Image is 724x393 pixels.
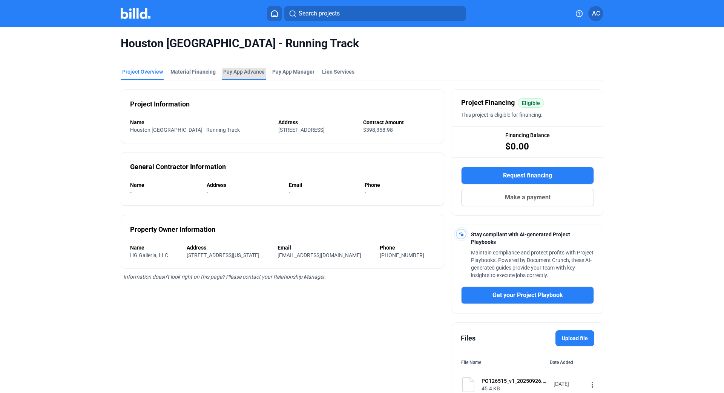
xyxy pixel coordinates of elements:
[550,359,594,366] div: Date Added
[471,231,570,245] span: Stay compliant with AI-generated Project Playbooks
[471,250,594,278] span: Maintain compliance and protect profits with Project Playbooks. Powered by Document Crunch, these...
[130,244,179,251] div: Name
[518,98,544,108] mat-chip: Eligible
[505,193,551,202] span: Make a payment
[130,224,215,235] div: Property Owner Information
[207,190,208,196] span: -
[278,244,372,251] div: Email
[365,190,366,196] span: -
[461,287,594,304] button: Get your Project Playbook
[130,99,190,109] div: Project Information
[278,119,356,126] div: Address
[363,127,393,133] span: $398,358.98
[482,385,549,392] div: 45.4 KB
[363,119,435,126] div: Contract Amount
[289,190,290,196] span: -
[187,252,259,258] span: [STREET_ADDRESS][US_STATE]
[130,190,132,196] span: -
[461,167,594,184] button: Request financing
[505,131,550,139] span: Financing Balance
[278,127,325,133] span: [STREET_ADDRESS]
[278,252,361,258] span: [EMAIL_ADDRESS][DOMAIN_NAME]
[223,68,265,76] div: Pay App Advance
[461,333,476,344] div: Files
[130,119,271,126] div: Name
[130,252,168,258] span: HG Galleria, LLC
[588,6,603,21] button: AC
[461,112,543,118] span: This project is eligible for financing.
[461,377,476,392] img: document
[130,127,240,133] span: Houston [GEOGRAPHIC_DATA] - Running Track
[170,68,216,76] div: Material Financing
[272,68,314,76] span: Pay App Manager
[365,181,435,189] div: Phone
[380,244,435,251] div: Phone
[461,97,515,108] span: Project Financing
[482,377,549,385] div: PO126515_v1_20250926.pdf
[284,6,466,21] button: Search projects
[592,9,600,18] span: AC
[121,8,150,19] img: Billd Company Logo
[130,162,226,172] div: General Contractor Information
[123,274,326,280] span: Information doesn’t look right on this page? Please contact your Relationship Manager.
[492,291,563,300] span: Get your Project Playbook
[588,380,597,389] mat-icon: more_vert
[380,252,424,258] span: [PHONE_NUMBER]
[503,171,552,180] span: Request financing
[554,380,584,388] div: [DATE]
[461,359,481,366] div: File Name
[187,244,270,251] div: Address
[207,181,281,189] div: Address
[322,68,354,76] div: Lien Services
[461,189,594,206] button: Make a payment
[299,9,340,18] span: Search projects
[505,140,529,153] span: $0.00
[555,330,594,346] label: Upload file
[122,68,163,76] div: Project Overview
[130,181,199,189] div: Name
[121,36,359,51] span: Houston [GEOGRAPHIC_DATA] - Running Track
[289,181,357,189] div: Email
